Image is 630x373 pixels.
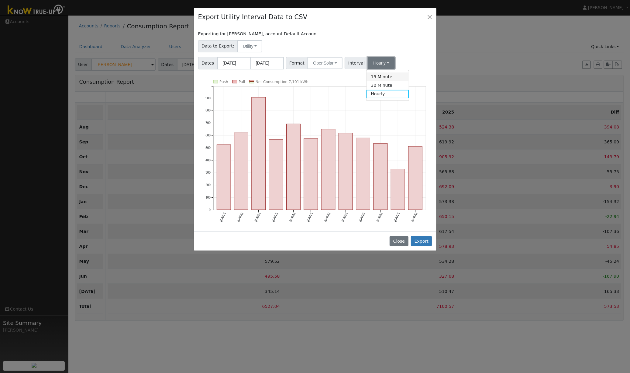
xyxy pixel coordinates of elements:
[209,208,211,212] text: 0
[304,139,318,210] rect: onclick=""
[269,139,283,210] rect: onclick=""
[217,145,231,210] rect: onclick=""
[286,57,308,69] span: Format
[321,129,335,210] rect: onclick=""
[271,212,278,222] text: [DATE]
[234,133,248,210] rect: onclick=""
[254,212,261,222] text: [DATE]
[306,212,313,222] text: [DATE]
[205,159,211,162] text: 400
[391,169,405,210] rect: onclick=""
[236,212,243,222] text: [DATE]
[219,212,226,222] text: [DATE]
[339,133,353,210] rect: onclick=""
[205,146,211,150] text: 500
[219,80,228,84] text: Push
[205,196,211,199] text: 100
[345,57,368,69] span: Interval
[367,90,409,98] a: Hourly
[198,31,318,37] label: Exporting for [PERSON_NAME], account Default Account
[205,183,211,187] text: 200
[324,212,331,222] text: [DATE]
[376,212,383,222] text: [DATE]
[374,143,387,210] rect: onclick=""
[289,212,296,222] text: [DATE]
[205,134,211,137] text: 600
[198,40,238,52] span: Data to Export:
[205,109,211,112] text: 800
[198,12,308,22] h4: Export Utility Interval Data to CSV
[239,80,245,84] text: Pull
[411,212,418,222] text: [DATE]
[368,57,394,69] button: Hourly
[411,236,432,246] button: Export
[237,40,262,52] button: Utility
[425,12,434,21] button: Close
[390,236,408,246] button: Close
[256,80,308,84] text: Net Consumption 7,101 kWh
[356,138,370,210] rect: onclick=""
[367,72,409,81] a: 15 Minute
[198,57,218,69] span: Dates
[205,97,211,100] text: 900
[359,212,366,222] text: [DATE]
[205,121,211,125] text: 700
[252,97,266,210] rect: onclick=""
[205,171,211,174] text: 300
[408,146,422,210] rect: onclick=""
[341,212,348,222] text: [DATE]
[308,57,343,69] button: OpenSolar
[287,124,301,210] rect: onclick=""
[367,81,409,90] a: 30 Minute
[393,212,400,222] text: [DATE]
